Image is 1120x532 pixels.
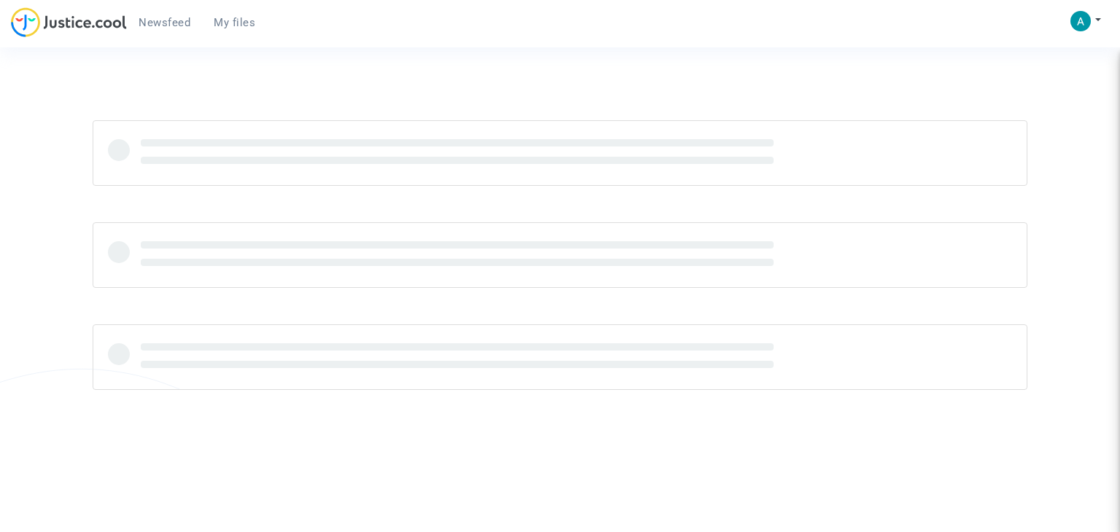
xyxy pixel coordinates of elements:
a: Newsfeed [127,12,202,34]
img: jc-logo.svg [11,7,127,37]
span: My files [214,16,255,29]
img: ACg8ocKxEh1roqPwRpg1kojw5Hkh0hlUCvJS7fqe8Gto7GA9q_g7JA=s96-c [1070,11,1091,31]
a: My files [202,12,267,34]
span: Newsfeed [139,16,190,29]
